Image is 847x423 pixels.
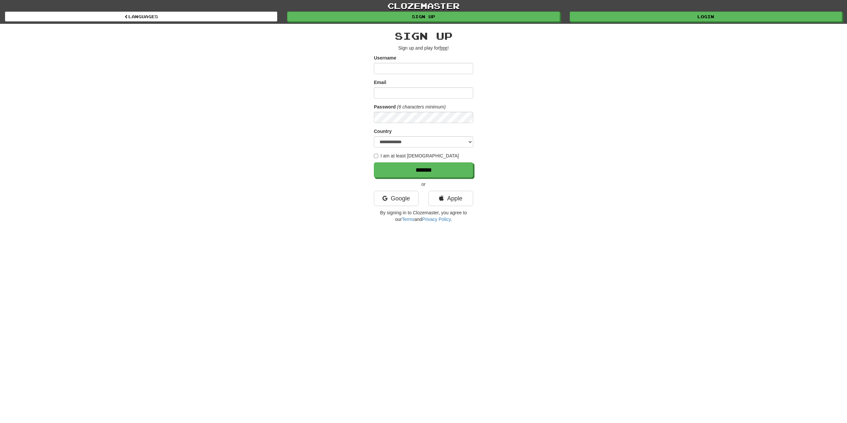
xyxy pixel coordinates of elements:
[374,55,396,61] label: Username
[374,128,392,135] label: Country
[374,30,473,41] h2: Sign up
[439,45,447,51] u: free
[428,191,473,206] a: Apple
[570,12,842,21] a: Login
[5,12,277,21] a: Languages
[374,152,459,159] label: I am at least [DEMOGRAPHIC_DATA]
[374,45,473,51] p: Sign up and play for !
[402,217,414,222] a: Terms
[422,217,451,222] a: Privacy Policy
[397,104,446,109] em: (6 characters minimum)
[374,181,473,188] p: or
[374,209,473,223] p: By signing in to Clozemaster, you agree to our and .
[374,79,386,86] label: Email
[374,191,419,206] a: Google
[374,154,378,158] input: I am at least [DEMOGRAPHIC_DATA]
[287,12,559,21] a: Sign up
[374,104,396,110] label: Password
